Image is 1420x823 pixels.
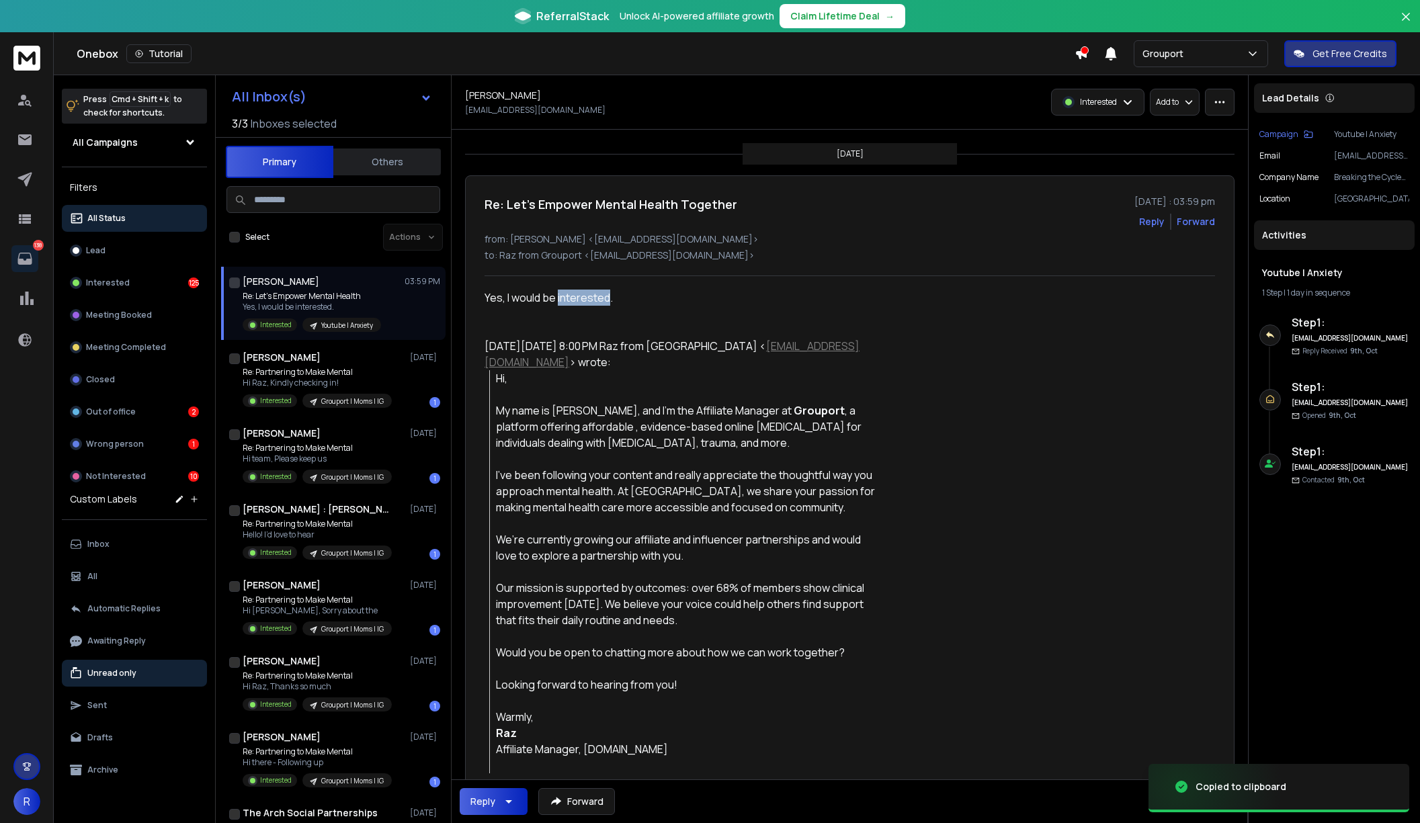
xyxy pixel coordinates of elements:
[243,757,392,768] p: Hi there - Following up
[1262,287,1282,298] span: 1 Step
[62,660,207,687] button: Unread only
[333,147,441,177] button: Others
[86,471,146,482] p: Not Interested
[243,378,392,388] p: Hi Raz, Kindly checking in!
[87,732,113,743] p: Drafts
[226,146,333,178] button: Primary
[1259,129,1313,140] button: Campaign
[1254,220,1415,250] div: Activities
[1302,475,1365,485] p: Contacted
[470,795,495,808] div: Reply
[1292,443,1409,460] h6: Step 1 :
[260,775,292,785] p: Interested
[620,9,774,23] p: Unlock AI-powered affiliate growth
[1262,288,1407,298] div: |
[260,548,292,558] p: Interested
[87,636,146,646] p: Awaiting Reply
[87,700,107,711] p: Sent
[243,730,321,744] h1: [PERSON_NAME]
[83,93,182,120] p: Press to check for shortcuts.
[62,531,207,558] button: Inbox
[188,277,199,288] div: 125
[429,397,440,408] div: 1
[429,625,440,636] div: 1
[1334,150,1409,161] p: [EMAIL_ADDRESS][DOMAIN_NAME]
[243,605,392,616] p: Hi [PERSON_NAME], Sorry about the
[485,232,1215,246] p: from: [PERSON_NAME] <[EMAIL_ADDRESS][DOMAIN_NAME]>
[1262,266,1407,279] h1: Youtube | Anxiety
[62,463,207,490] button: Not Interested10
[62,563,207,590] button: All
[496,531,877,564] div: We’re currently growing our affiliate and influencer partnerships and would love to explore a par...
[321,624,384,634] p: Grouport | Moms | IG
[837,148,864,159] p: [DATE]
[86,245,106,256] p: Lead
[1259,172,1319,183] p: Company Name
[13,788,40,815] button: R
[62,129,207,156] button: All Campaigns
[410,732,440,742] p: [DATE]
[243,367,392,378] p: Re: Partnering to Make Mental
[243,351,321,364] h1: [PERSON_NAME]
[243,595,392,605] p: Re: Partnering to Make Mental
[321,472,384,482] p: Grouport | Moms | IG
[73,136,138,149] h1: All Campaigns
[188,406,199,417] div: 2
[86,310,152,320] p: Meeting Booked
[243,578,321,592] h1: [PERSON_NAME]
[62,627,207,654] button: Awaiting Reply
[87,603,161,614] p: Automatic Replies
[321,700,384,710] p: Grouport | Moms | IG
[62,178,207,197] h3: Filters
[1292,333,1409,343] h6: [EMAIL_ADDRESS][DOMAIN_NAME]
[1156,97,1179,107] p: Add to
[260,472,292,482] p: Interested
[496,644,877,660] div: Would you be open to chatting more about how we can work together?
[87,213,126,224] p: All Status
[1080,97,1117,107] p: Interested
[243,806,378,820] h1: The Arch Social Partnerships
[62,756,207,783] button: Archive
[70,492,137,506] h3: Custom Labels
[1259,193,1290,204] p: location
[62,366,207,393] button: Closed
[410,656,440,666] p: [DATE]
[429,473,440,484] div: 1
[86,439,144,449] p: Wrong person
[260,320,292,330] p: Interested
[1134,195,1215,208] p: [DATE] : 03:59 pm
[86,374,115,385] p: Closed
[465,105,605,116] p: [EMAIL_ADDRESS][DOMAIN_NAME]
[429,777,440,787] div: 1
[260,623,292,634] p: Interested
[1262,91,1319,105] p: Lead Details
[221,83,443,110] button: All Inbox(s)
[243,670,392,681] p: Re: Partnering to Make Mental
[1302,410,1356,421] p: Opened
[1139,215,1165,228] button: Reply
[885,9,894,23] span: →
[86,277,130,288] p: Interested
[1397,8,1415,40] button: Close banner
[232,90,306,103] h1: All Inbox(s)
[62,595,207,622] button: Automatic Replies
[1350,346,1378,355] span: 9th, Oct
[410,428,440,439] p: [DATE]
[11,245,38,272] a: 138
[1284,40,1396,67] button: Get Free Credits
[62,205,207,232] button: All Status
[429,549,440,560] div: 1
[77,44,1075,63] div: Onebox
[62,692,207,719] button: Sent
[243,519,392,529] p: Re: Partnering to Make Mental
[243,302,381,312] p: Yes, I would be interested.
[1329,410,1356,420] span: 9th, Oct
[460,788,528,815] button: Reply
[1142,47,1189,60] p: Grouport
[243,275,319,288] h1: [PERSON_NAME]
[496,467,877,515] div: I’ve been following your content and really appreciate the thoughtful way you approach mental hea...
[536,8,609,24] span: ReferralStack
[410,352,440,363] p: [DATE]
[87,668,136,679] p: Unread only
